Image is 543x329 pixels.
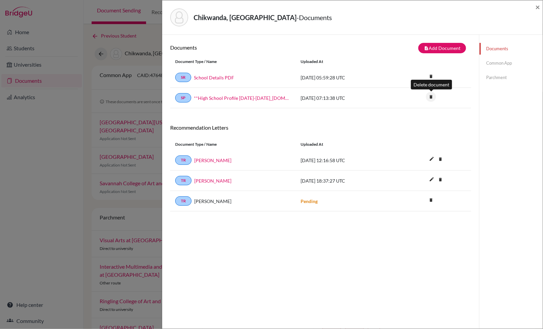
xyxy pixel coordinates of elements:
a: SP [175,93,191,103]
button: edit [426,154,437,164]
a: Documents [479,43,543,55]
button: Close [535,3,540,11]
i: delete [435,175,445,185]
i: delete [426,71,436,81]
i: edit [426,174,437,185]
div: [DATE] 07:13:38 UTC [296,94,396,102]
a: delete [426,72,436,81]
div: Document Type / Name [170,141,296,147]
a: TR [175,155,192,165]
h6: Recommendation Letters [170,124,471,131]
a: [PERSON_NAME] [194,177,231,184]
div: Delete document [411,80,452,89]
a: delete [426,93,436,102]
strong: Chikwanda, [GEOGRAPHIC_DATA] [194,13,297,21]
a: delete [426,196,436,205]
a: [PERSON_NAME] [194,157,231,164]
i: note_add [424,46,429,51]
a: Parchment [479,72,543,83]
div: Document Type / Name [170,59,296,65]
span: [PERSON_NAME] [194,198,231,205]
strong: Pending [301,198,318,204]
button: note_addAdd Document [418,43,466,53]
span: - Documents [297,13,332,21]
span: [DATE] 18:37:27 UTC [301,178,345,184]
i: delete [435,154,445,164]
a: Common App [479,57,543,69]
a: SR [175,73,191,82]
a: delete [435,155,445,164]
span: [DATE] 12:16:58 UTC [301,157,345,163]
button: edit [426,175,437,185]
div: Uploaded at [296,59,396,65]
span: × [535,2,540,12]
div: [DATE] 05:59:28 UTC [296,74,396,81]
a: School Details PDF [194,74,234,81]
i: delete [426,195,436,205]
a: delete [435,176,445,185]
a: **High School Profile [DATE]-[DATE]_[DOMAIN_NAME]_wide [194,94,291,102]
a: TR [175,176,192,185]
i: delete [426,92,436,102]
i: edit [426,153,437,164]
h6: Documents [170,44,321,51]
a: TR [175,196,192,206]
div: Uploaded at [296,141,396,147]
